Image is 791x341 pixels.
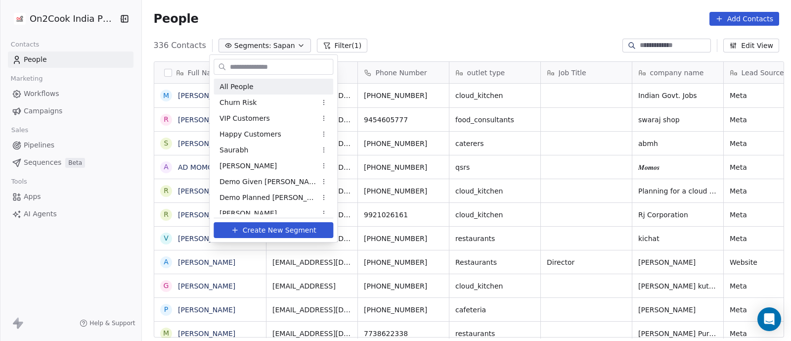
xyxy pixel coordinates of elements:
span: VIP Customers [220,113,270,124]
span: Create New Segment [243,225,316,236]
span: All People [220,82,253,92]
span: Saurabh [220,145,248,155]
span: [PERSON_NAME] [220,208,277,219]
span: Happy Customers [220,129,281,140]
span: Demo Planned [PERSON_NAME] [220,193,316,203]
span: Churn Risk [220,97,257,108]
button: Create New Segment [214,222,333,238]
span: Demo Given [PERSON_NAME] [220,177,316,187]
span: [PERSON_NAME] [220,161,277,171]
